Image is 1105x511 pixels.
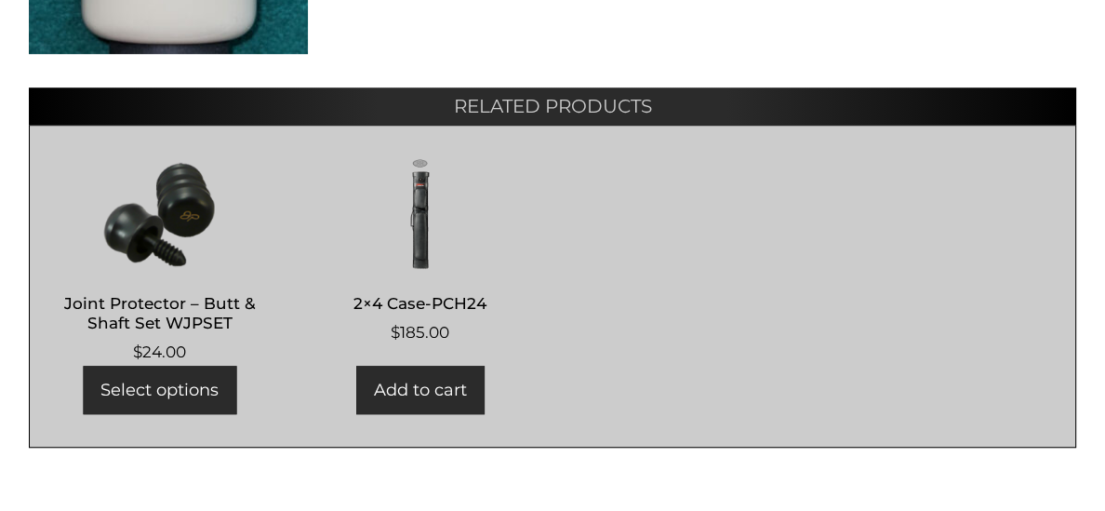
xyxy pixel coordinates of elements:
h2: Joint Protector – Butt & Shaft Set WJPSET [48,287,271,341]
a: Joint Protector – Butt & Shaft Set WJPSET $24.00 [48,158,271,364]
img: Joint Protector - Butt & Shaft Set WJPSET [48,158,271,270]
span: $ [133,343,142,361]
a: Add to cart: “2x4 Case-PCH24” [356,366,485,413]
bdi: 185.00 [391,323,449,342]
img: 2x4 Case-PCH24 [309,158,531,270]
a: Select options for “Joint Protector - Butt & Shaft Set WJPSET” [83,366,236,413]
bdi: 24.00 [133,343,186,361]
h2: Related products [29,87,1076,125]
h2: 2×4 Case-PCH24 [309,287,531,321]
span: $ [391,323,400,342]
a: 2×4 Case-PCH24 $185.00 [309,158,531,345]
